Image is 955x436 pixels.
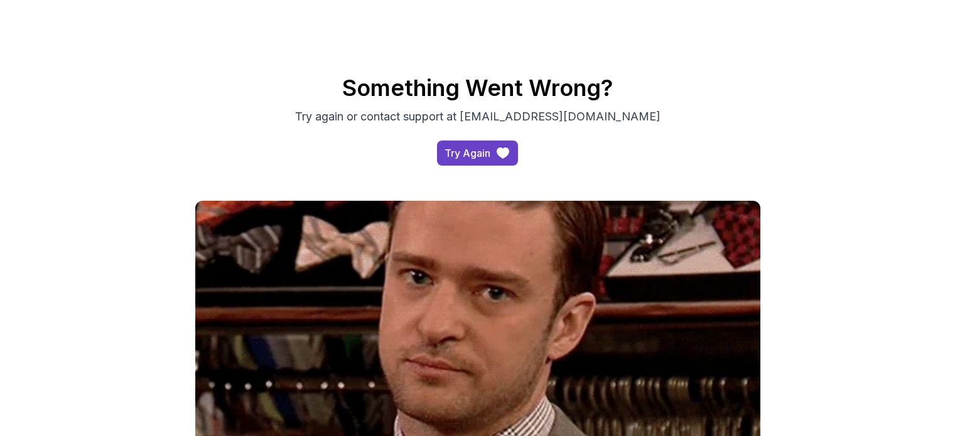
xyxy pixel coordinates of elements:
a: access-dashboard [437,141,518,166]
div: Try Again [445,146,490,161]
h2: Something Went Wrong? [38,75,917,100]
button: Try Again [437,141,518,166]
p: Try again or contact support at [EMAIL_ADDRESS][DOMAIN_NAME] [267,108,689,125]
